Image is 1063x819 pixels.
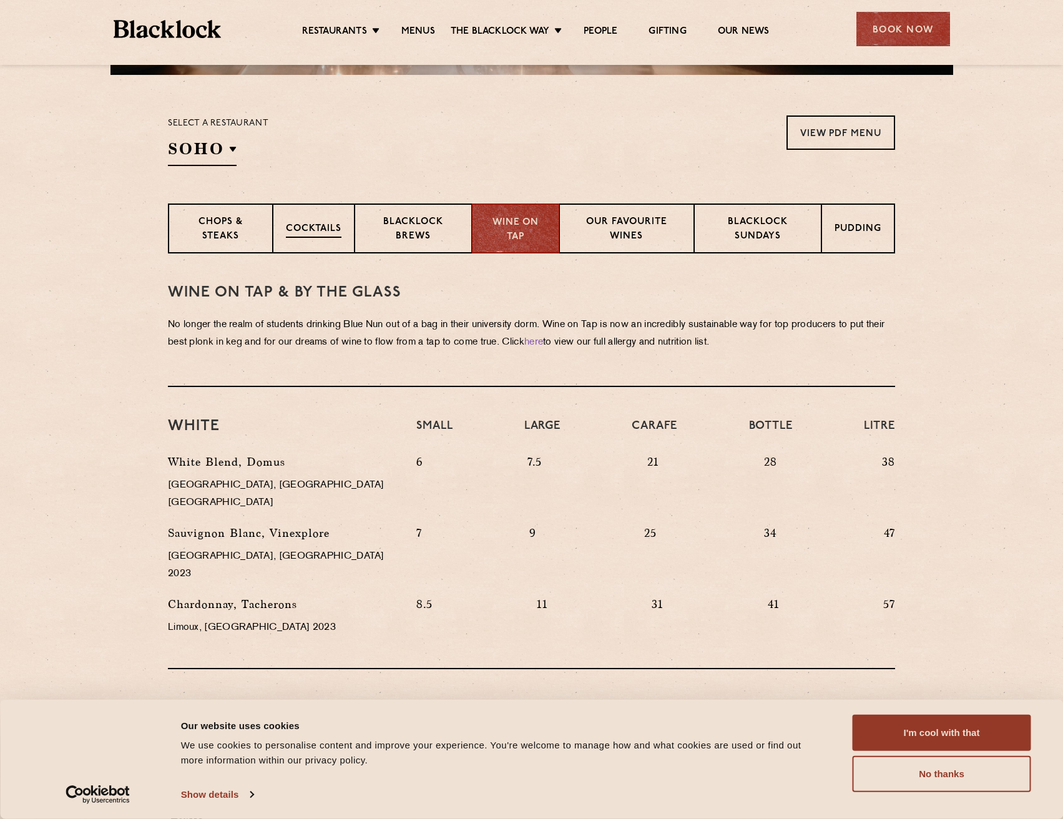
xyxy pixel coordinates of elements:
[168,619,398,637] p: Limoux, [GEOGRAPHIC_DATA] 2023
[168,596,398,613] p: Chardonnay, Tacherons
[181,718,825,733] div: Our website uses cookies
[302,26,367,39] a: Restaurants
[856,12,950,46] div: Book Now
[764,524,776,589] p: 34
[884,524,895,589] p: 47
[485,216,546,244] p: Wine on Tap
[168,418,398,434] h3: White
[537,596,548,643] p: 11
[168,138,237,166] h2: SOHO
[168,285,895,301] h3: WINE on tap & by the glass
[368,215,459,245] p: Blacklock Brews
[286,222,341,238] p: Cocktails
[644,524,657,589] p: 25
[572,215,680,245] p: Our favourite wines
[416,453,423,518] p: 6
[168,115,268,132] p: Select a restaurant
[864,418,895,447] h4: Litre
[707,215,808,245] p: Blacklock Sundays
[416,418,453,447] h4: Small
[416,596,433,643] p: 8.5
[764,453,777,518] p: 28
[181,785,253,804] a: Show details
[718,26,770,39] a: Our News
[584,26,617,39] a: People
[527,453,542,518] p: 7.5
[768,596,780,643] p: 41
[835,222,881,238] p: Pudding
[647,453,659,518] p: 21
[114,20,222,38] img: BL_Textured_Logo-footer-cropped.svg
[168,477,398,512] p: [GEOGRAPHIC_DATA], [GEOGRAPHIC_DATA] [GEOGRAPHIC_DATA]
[524,418,561,447] h4: Large
[649,26,686,39] a: Gifting
[853,715,1031,751] button: I'm cool with that
[168,524,398,542] p: Sauvignon Blanc, Vinexplore
[168,316,895,351] p: No longer the realm of students drinking Blue Nun out of a bag in their university dorm. Wine on ...
[168,548,398,583] p: [GEOGRAPHIC_DATA], [GEOGRAPHIC_DATA] 2023
[416,524,422,589] p: 7
[401,26,435,39] a: Menus
[749,418,793,447] h4: Bottle
[182,215,260,245] p: Chops & Steaks
[652,596,664,643] p: 31
[632,418,677,447] h4: Carafe
[524,338,543,347] a: here
[853,756,1031,792] button: No thanks
[43,785,152,804] a: Usercentrics Cookiebot - opens in a new window
[883,596,895,643] p: 57
[181,738,825,768] div: We use cookies to personalise content and improve your experience. You're welcome to manage how a...
[882,453,895,518] p: 38
[168,453,398,471] p: White Blend, Domus
[529,524,536,589] p: 9
[451,26,549,39] a: The Blacklock Way
[786,115,895,150] a: View PDF Menu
